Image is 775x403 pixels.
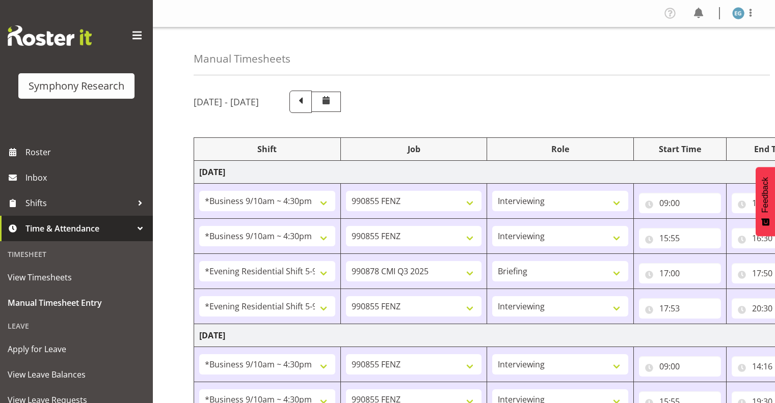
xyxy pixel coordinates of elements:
[8,25,92,46] img: Rosterit website logo
[3,315,150,336] div: Leave
[3,362,150,387] a: View Leave Balances
[25,195,132,211] span: Shifts
[761,177,770,213] span: Feedback
[639,228,721,248] input: Click to select...
[8,367,145,382] span: View Leave Balances
[194,53,290,65] h4: Manual Timesheets
[3,265,150,290] a: View Timesheets
[8,341,145,357] span: Apply for Leave
[3,336,150,362] a: Apply for Leave
[8,270,145,285] span: View Timesheets
[639,298,721,319] input: Click to select...
[346,143,482,155] div: Job
[732,7,744,19] img: evelyn-gray1866.jpg
[8,295,145,310] span: Manual Timesheet Entry
[29,78,124,94] div: Symphony Research
[3,290,150,315] a: Manual Timesheet Entry
[492,143,628,155] div: Role
[194,96,259,107] h5: [DATE] - [DATE]
[639,143,721,155] div: Start Time
[25,221,132,236] span: Time & Attendance
[639,193,721,213] input: Click to select...
[25,145,148,160] span: Roster
[639,356,721,377] input: Click to select...
[3,244,150,265] div: Timesheet
[199,143,335,155] div: Shift
[25,170,148,185] span: Inbox
[756,167,775,236] button: Feedback - Show survey
[639,263,721,283] input: Click to select...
